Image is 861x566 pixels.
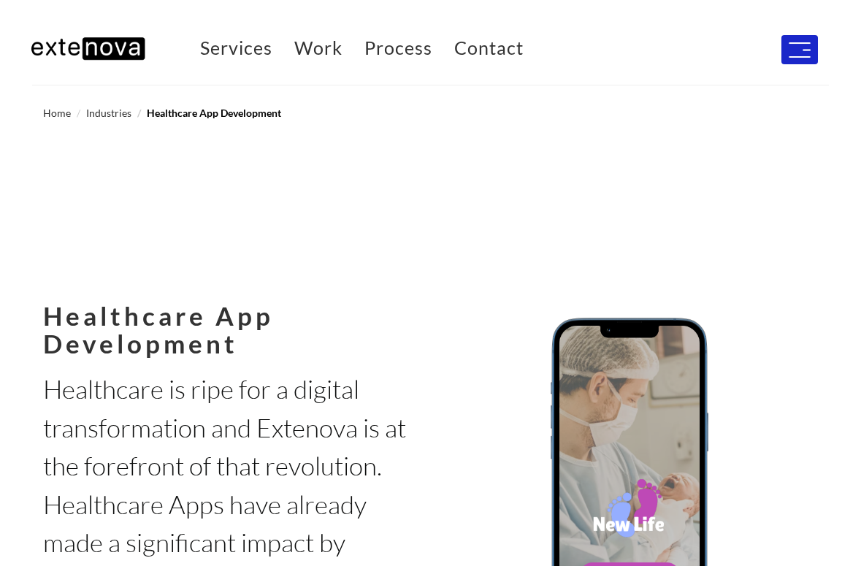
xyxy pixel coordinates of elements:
img: Extenova [21,29,153,68]
li: Healthcare App Development [134,106,281,121]
a: Process [353,29,443,66]
a: Industries [86,107,131,119]
a: Services [189,29,283,66]
a: Contact [443,29,535,66]
a: Home [43,107,71,119]
a: Work [283,29,353,66]
img: Menu [789,42,811,58]
h1: Healthcare App Development [43,302,419,358]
